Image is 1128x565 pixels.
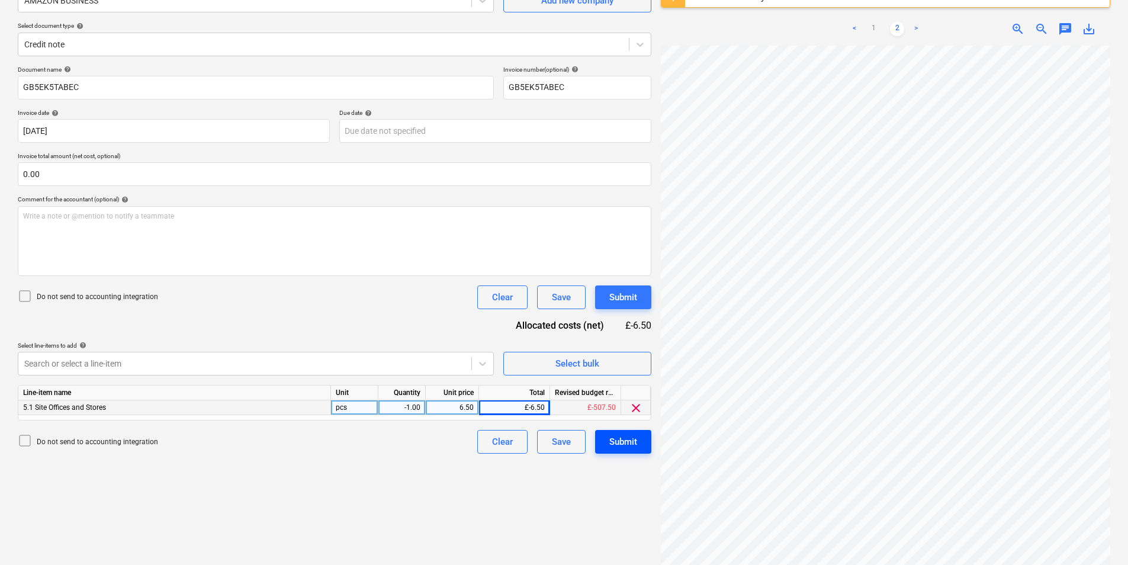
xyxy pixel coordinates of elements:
span: help [569,66,579,73]
div: Select line-items to add [18,342,494,349]
div: Clear [492,434,513,450]
div: £-6.50 [479,400,550,415]
span: chat [1058,22,1072,36]
span: zoom_in [1011,22,1025,36]
span: help [62,66,71,73]
div: Quantity [378,386,426,400]
div: Line-item name [18,386,331,400]
div: pcs [331,400,378,415]
div: Document name [18,66,494,73]
span: help [77,342,86,349]
button: Select bulk [503,352,651,375]
span: clear [629,401,643,415]
div: Comment for the accountant (optional) [18,195,651,203]
div: Submit [609,290,637,305]
input: Invoice date not specified [18,119,330,143]
input: Invoice total amount (net cost, optional) [18,162,651,186]
span: help [74,23,83,30]
span: help [362,110,372,117]
div: Save [552,434,571,450]
div: Select bulk [555,356,599,371]
span: 5.1 Site Offices and Stores [23,403,106,412]
span: save_alt [1082,22,1096,36]
div: Revised budget remaining [550,386,621,400]
div: Allocated costs (net) [497,319,624,332]
a: Page 2 is your current page [890,22,904,36]
p: Do not send to accounting integration [37,292,158,302]
button: Submit [595,430,651,454]
input: Document name [18,76,494,99]
div: -1.00 [383,400,420,415]
button: Submit [595,285,651,309]
span: zoom_out [1034,22,1049,36]
a: Page 1 [866,22,880,36]
a: Next page [909,22,923,36]
button: Save [537,285,586,309]
div: Clear [492,290,513,305]
div: Total [479,386,550,400]
a: Previous page [847,22,862,36]
input: Invoice number [503,76,651,99]
div: £-507.50 [550,400,621,415]
div: Unit price [426,386,479,400]
div: Invoice number (optional) [503,66,651,73]
button: Save [537,430,586,454]
div: Invoice date [18,109,330,117]
div: Save [552,290,571,305]
p: Invoice total amount (net cost, optional) [18,152,651,162]
iframe: Chat Widget [1069,508,1128,565]
p: Do not send to accounting integration [37,437,158,447]
div: 6.50 [430,400,474,415]
span: help [119,196,128,203]
div: £-6.50 [623,319,651,332]
span: help [49,110,59,117]
input: Due date not specified [339,119,651,143]
div: Due date [339,109,651,117]
div: Submit [609,434,637,450]
div: Select document type [18,22,651,30]
button: Clear [477,430,528,454]
div: Unit [331,386,378,400]
button: Clear [477,285,528,309]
